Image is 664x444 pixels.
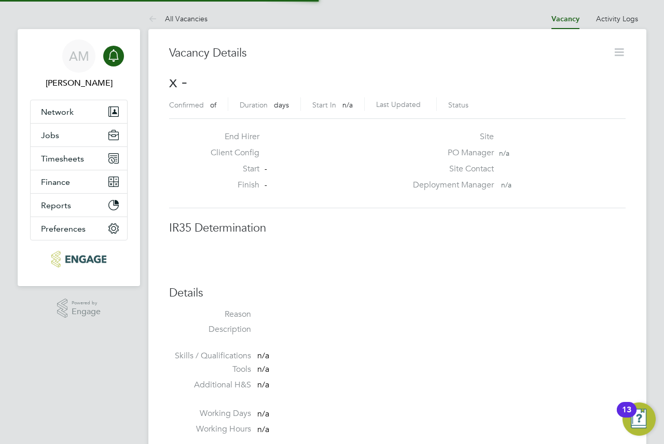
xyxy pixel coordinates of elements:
span: Powered by [72,299,101,307]
span: Andrew Murphy [30,77,128,89]
nav: Main navigation [18,29,140,286]
span: n/a [257,424,269,435]
button: Open Resource Center, 13 new notifications [622,402,656,436]
span: n/a [342,100,353,110]
button: Timesheets [31,147,127,170]
span: n/a [499,149,509,158]
div: 13 [622,410,631,423]
span: Reports [41,200,71,210]
img: axcis-logo-retina.png [51,251,106,267]
span: n/a [257,364,269,374]
a: Powered byEngage [57,299,101,318]
label: Start [202,164,259,174]
a: Activity Logs [596,14,638,23]
span: n/a [257,351,269,361]
h3: Details [169,286,626,301]
label: Start In [312,100,336,110]
label: Working Days [169,408,251,419]
span: n/a [257,380,269,390]
label: End Hirer [202,131,259,142]
label: Working Hours [169,424,251,435]
h3: Vacancy Details [169,46,597,61]
span: of [210,100,216,110]
label: Client Config [202,147,259,158]
span: AM [69,49,89,63]
label: Additional H&S [169,380,251,391]
a: All Vacancies [148,14,208,23]
label: Deployment Manager [407,180,494,191]
button: Preferences [31,217,127,240]
span: - [265,180,267,190]
span: Engage [72,307,101,316]
span: Jobs [41,130,59,140]
label: PO Manager [407,147,494,158]
label: Status [448,100,468,110]
span: x - [169,72,187,92]
label: Tools [169,364,251,375]
label: Reason [169,309,251,320]
button: Jobs [31,124,127,146]
h3: IR35 Determination [169,221,626,236]
button: Reports [31,194,127,217]
label: Description [169,324,251,335]
span: Network [41,107,74,117]
a: AM[PERSON_NAME] [30,39,128,89]
label: Skills / Qualifications [169,351,251,361]
label: Confirmed [169,100,204,110]
a: Vacancy [551,15,579,23]
label: Site Contact [407,164,494,174]
button: Finance [31,170,127,193]
label: Site [407,131,494,142]
span: Timesheets [41,154,84,164]
span: days [274,100,289,110]
span: Preferences [41,224,86,234]
button: Network [31,100,127,123]
span: - [265,164,267,173]
label: Last Updated [376,100,421,109]
span: Finance [41,177,70,187]
label: Finish [202,180,259,191]
label: Duration [240,100,268,110]
span: n/a [501,180,511,190]
a: Go to home page [30,251,128,267]
span: n/a [257,409,269,419]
